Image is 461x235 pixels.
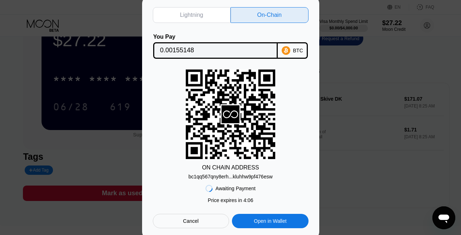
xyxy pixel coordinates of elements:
span: 4 : 06 [243,197,253,203]
div: On-Chain [230,7,309,23]
div: Price expires in [208,197,253,203]
div: Open in Wallet [232,214,308,228]
div: Lightning [180,11,203,19]
div: You Pay [153,34,278,40]
div: Cancel [183,218,199,224]
div: Lightning [153,7,231,23]
iframe: Button to launch messaging window [432,206,455,229]
div: Cancel [153,214,229,228]
div: Open in Wallet [254,218,286,224]
div: BTC [293,48,303,53]
div: bc1qq567qny8erh...kluhhw9pf476esw [188,171,272,179]
div: ON CHAIN ADDRESS [202,164,259,171]
div: bc1qq567qny8erh...kluhhw9pf476esw [188,174,272,179]
div: Awaiting Payment [215,186,256,191]
div: You PayBTC [153,34,309,59]
div: On-Chain [257,11,282,19]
